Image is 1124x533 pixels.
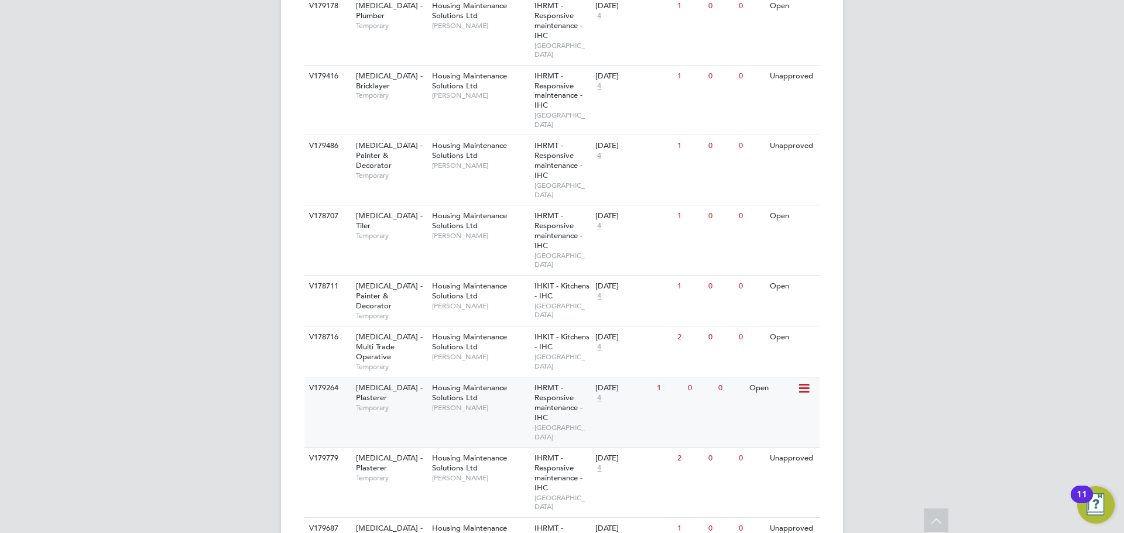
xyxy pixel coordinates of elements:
[306,135,347,157] div: V179486
[674,205,705,227] div: 1
[356,383,423,403] span: [MEDICAL_DATA] - Plasterer
[534,301,590,319] span: [GEOGRAPHIC_DATA]
[595,71,671,81] div: [DATE]
[705,326,736,348] div: 0
[674,135,705,157] div: 1
[432,91,529,100] span: [PERSON_NAME]
[685,377,715,399] div: 0
[595,332,671,342] div: [DATE]
[595,1,671,11] div: [DATE]
[306,276,347,297] div: V178711
[534,111,590,129] span: [GEOGRAPHIC_DATA]
[674,276,705,297] div: 1
[306,377,347,399] div: V179264
[736,326,766,348] div: 0
[356,332,423,362] span: [MEDICAL_DATA] - Multi Trade Operative
[432,71,507,91] span: Housing Maintenance Solutions Ltd
[534,383,582,422] span: IHRMT - Responsive maintenance - IHC
[595,221,603,231] span: 4
[356,71,423,91] span: [MEDICAL_DATA] - Bricklayer
[595,463,603,473] span: 4
[534,423,590,441] span: [GEOGRAPHIC_DATA]
[432,403,529,412] span: [PERSON_NAME]
[306,205,347,227] div: V178707
[705,66,736,87] div: 0
[306,66,347,87] div: V179416
[736,135,766,157] div: 0
[736,448,766,469] div: 0
[432,140,507,160] span: Housing Maintenance Solutions Ltd
[356,473,426,483] span: Temporary
[736,205,766,227] div: 0
[432,211,507,231] span: Housing Maintenance Solutions Ltd
[534,1,582,40] span: IHRMT - Responsive maintenance - IHC
[534,281,590,301] span: IHKIT - Kitchens - IHC
[705,276,736,297] div: 0
[432,383,507,403] span: Housing Maintenance Solutions Ltd
[432,21,529,30] span: [PERSON_NAME]
[746,377,797,399] div: Open
[534,352,590,370] span: [GEOGRAPHIC_DATA]
[534,251,590,269] span: [GEOGRAPHIC_DATA]
[534,181,590,199] span: [GEOGRAPHIC_DATA]
[736,276,766,297] div: 0
[356,140,423,170] span: [MEDICAL_DATA] - Painter & Decorator
[595,281,671,291] div: [DATE]
[432,161,529,170] span: [PERSON_NAME]
[356,453,423,473] span: [MEDICAL_DATA] - Plasterer
[356,403,426,412] span: Temporary
[534,211,582,250] span: IHRMT - Responsive maintenance - IHC
[595,453,671,463] div: [DATE]
[432,301,529,311] span: [PERSON_NAME]
[595,342,603,352] span: 4
[767,326,818,348] div: Open
[715,377,746,399] div: 0
[595,211,671,221] div: [DATE]
[534,332,590,352] span: IHKIT - Kitchens - IHC
[674,326,705,348] div: 2
[595,11,603,21] span: 4
[306,448,347,469] div: V179779
[534,493,590,511] span: [GEOGRAPHIC_DATA]
[736,66,766,87] div: 0
[767,276,818,297] div: Open
[705,205,736,227] div: 0
[356,231,426,240] span: Temporary
[767,448,818,469] div: Unapproved
[705,135,736,157] div: 0
[674,66,705,87] div: 1
[534,453,582,493] span: IHRMT - Responsive maintenance - IHC
[595,383,651,393] div: [DATE]
[356,211,423,231] span: [MEDICAL_DATA] - Tiler
[432,453,507,473] span: Housing Maintenance Solutions Ltd
[534,71,582,111] span: IHRMT - Responsive maintenance - IHC
[356,21,426,30] span: Temporary
[1077,494,1087,510] div: 11
[356,1,423,20] span: [MEDICAL_DATA] - Plumber
[432,473,529,483] span: [PERSON_NAME]
[534,140,582,180] span: IHRMT - Responsive maintenance - IHC
[767,66,818,87] div: Unapproved
[674,448,705,469] div: 2
[356,281,423,311] span: [MEDICAL_DATA] - Painter & Decorator
[595,81,603,91] span: 4
[767,205,818,227] div: Open
[432,332,507,352] span: Housing Maintenance Solutions Ltd
[654,377,684,399] div: 1
[534,41,590,59] span: [GEOGRAPHIC_DATA]
[356,91,426,100] span: Temporary
[595,291,603,301] span: 4
[432,281,507,301] span: Housing Maintenance Solutions Ltd
[356,171,426,180] span: Temporary
[705,448,736,469] div: 0
[432,1,507,20] span: Housing Maintenance Solutions Ltd
[767,135,818,157] div: Unapproved
[1077,486,1115,524] button: Open Resource Center, 11 new notifications
[306,326,347,348] div: V178716
[595,141,671,151] div: [DATE]
[595,151,603,161] span: 4
[432,352,529,362] span: [PERSON_NAME]
[595,393,603,403] span: 4
[356,362,426,372] span: Temporary
[432,231,529,240] span: [PERSON_NAME]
